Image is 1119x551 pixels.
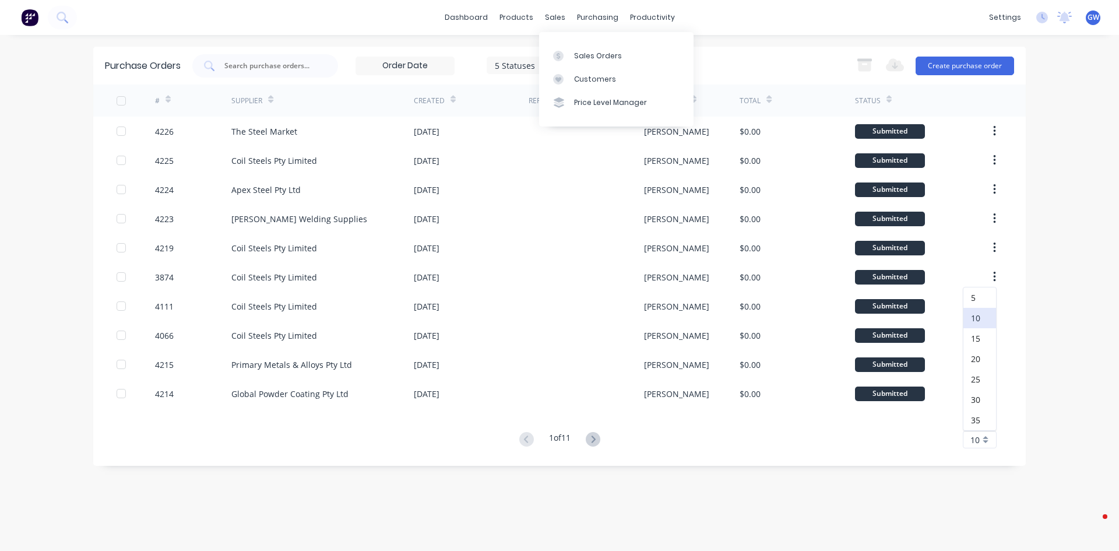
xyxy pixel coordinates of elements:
[963,349,996,369] div: 20
[414,155,439,167] div: [DATE]
[414,242,439,254] div: [DATE]
[963,389,996,410] div: 30
[644,359,709,371] div: [PERSON_NAME]
[539,44,694,67] a: Sales Orders
[231,96,262,106] div: Supplier
[231,271,317,283] div: Coil Steels Pty Limited
[740,242,761,254] div: $0.00
[155,359,174,371] div: 4215
[855,241,925,255] div: Submitted
[414,388,439,400] div: [DATE]
[963,369,996,389] div: 25
[231,125,297,138] div: The Steel Market
[494,9,539,26] div: products
[855,183,925,197] div: Submitted
[1079,511,1107,539] iframe: Intercom live chat
[644,125,709,138] div: [PERSON_NAME]
[740,359,761,371] div: $0.00
[414,329,439,342] div: [DATE]
[855,387,925,401] div: Submitted
[970,434,980,446] span: 10
[414,213,439,225] div: [DATE]
[963,328,996,349] div: 15
[414,300,439,313] div: [DATE]
[855,96,881,106] div: Status
[963,308,996,328] div: 10
[855,357,925,372] div: Submitted
[574,74,616,85] div: Customers
[414,125,439,138] div: [DATE]
[155,184,174,196] div: 4224
[644,388,709,400] div: [PERSON_NAME]
[539,91,694,114] a: Price Level Manager
[855,124,925,139] div: Submitted
[155,300,174,313] div: 4111
[231,242,317,254] div: Coil Steels Pty Limited
[231,329,317,342] div: Coil Steels Pty Limited
[356,57,454,75] input: Order Date
[740,125,761,138] div: $0.00
[574,51,622,61] div: Sales Orders
[740,96,761,106] div: Total
[223,60,320,72] input: Search purchase orders...
[644,300,709,313] div: [PERSON_NAME]
[231,388,349,400] div: Global Powder Coating Pty Ltd
[644,184,709,196] div: [PERSON_NAME]
[644,242,709,254] div: [PERSON_NAME]
[495,59,578,71] div: 5 Statuses
[231,213,367,225] div: [PERSON_NAME] Welding Supplies
[21,9,38,26] img: Factory
[740,213,761,225] div: $0.00
[740,155,761,167] div: $0.00
[855,328,925,343] div: Submitted
[624,9,681,26] div: productivity
[855,270,925,285] div: Submitted
[644,271,709,283] div: [PERSON_NAME]
[644,213,709,225] div: [PERSON_NAME]
[740,184,761,196] div: $0.00
[1088,12,1099,23] span: GW
[231,155,317,167] div: Coil Steels Pty Limited
[549,431,571,448] div: 1 of 11
[916,57,1014,75] button: Create purchase order
[539,68,694,91] a: Customers
[231,359,352,371] div: Primary Metals & Alloys Pty Ltd
[231,184,301,196] div: Apex Steel Pty Ltd
[155,155,174,167] div: 4225
[983,9,1027,26] div: settings
[740,329,761,342] div: $0.00
[855,212,925,226] div: Submitted
[155,96,160,106] div: #
[740,271,761,283] div: $0.00
[571,9,624,26] div: purchasing
[414,359,439,371] div: [DATE]
[155,388,174,400] div: 4214
[740,388,761,400] div: $0.00
[105,59,181,73] div: Purchase Orders
[439,9,494,26] a: dashboard
[155,271,174,283] div: 3874
[855,299,925,314] div: Submitted
[414,271,439,283] div: [DATE]
[155,213,174,225] div: 4223
[414,96,445,106] div: Created
[155,125,174,138] div: 4226
[963,287,996,308] div: 5
[155,242,174,254] div: 4219
[414,184,439,196] div: [DATE]
[574,97,647,108] div: Price Level Manager
[855,153,925,168] div: Submitted
[740,300,761,313] div: $0.00
[155,329,174,342] div: 4066
[231,300,317,313] div: Coil Steels Pty Limited
[539,9,571,26] div: sales
[644,155,709,167] div: [PERSON_NAME]
[529,96,566,106] div: Reference
[963,410,996,430] div: 35
[644,329,709,342] div: [PERSON_NAME]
